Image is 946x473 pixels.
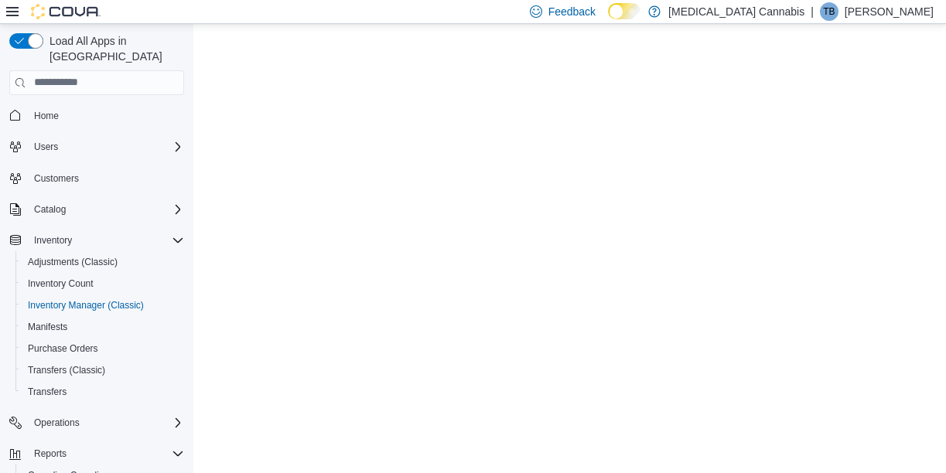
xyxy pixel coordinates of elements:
span: Catalog [28,200,184,219]
span: Users [28,138,184,156]
span: Manifests [22,318,184,336]
span: Catalog [34,203,66,216]
div: Thomas Bove [820,2,838,21]
span: Transfers [22,383,184,401]
a: Manifests [22,318,73,336]
button: Users [28,138,64,156]
span: Operations [28,413,184,432]
a: Customers [28,169,85,188]
p: [MEDICAL_DATA] Cannabis [668,2,804,21]
a: Inventory Manager (Classic) [22,296,150,315]
input: Dark Mode [608,3,640,19]
button: Inventory [3,230,190,251]
a: Adjustments (Classic) [22,253,124,271]
img: Cova [31,4,101,19]
button: Home [3,104,190,127]
span: Inventory Manager (Classic) [22,296,184,315]
span: Manifests [28,321,67,333]
span: Inventory [28,231,184,250]
span: Customers [34,172,79,185]
span: Transfers (Classic) [28,364,105,376]
button: Customers [3,167,190,189]
button: Catalog [3,199,190,220]
button: Operations [28,413,86,432]
span: Feedback [548,4,596,19]
span: Load All Apps in [GEOGRAPHIC_DATA] [43,33,184,64]
button: Adjustments (Classic) [15,251,190,273]
span: Adjustments (Classic) [22,253,184,271]
span: Users [34,141,58,153]
span: Purchase Orders [22,339,184,358]
span: Home [28,106,184,125]
button: Purchase Orders [15,338,190,359]
a: Transfers [22,383,73,401]
span: TB [823,2,835,21]
span: Inventory [34,234,72,247]
span: Reports [28,444,184,463]
span: Transfers (Classic) [22,361,184,379]
button: Manifests [15,316,190,338]
button: Inventory Manager (Classic) [15,294,190,316]
button: Inventory Count [15,273,190,294]
button: Operations [3,412,190,434]
a: Transfers (Classic) [22,361,111,379]
button: Transfers [15,381,190,403]
span: Inventory Manager (Classic) [28,299,144,311]
span: Dark Mode [608,19,609,20]
a: Purchase Orders [22,339,104,358]
span: Adjustments (Classic) [28,256,118,268]
span: Purchase Orders [28,342,98,355]
button: Inventory [28,231,78,250]
a: Home [28,107,65,125]
button: Catalog [28,200,72,219]
p: [PERSON_NAME] [845,2,934,21]
button: Transfers (Classic) [15,359,190,381]
button: Users [3,136,190,158]
span: Inventory Count [22,274,184,293]
span: Reports [34,447,67,460]
span: Transfers [28,386,67,398]
span: Customers [28,168,184,188]
span: Home [34,110,59,122]
p: | [811,2,814,21]
button: Reports [3,443,190,464]
button: Reports [28,444,73,463]
span: Inventory Count [28,277,94,290]
a: Inventory Count [22,274,100,293]
span: Operations [34,417,80,429]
